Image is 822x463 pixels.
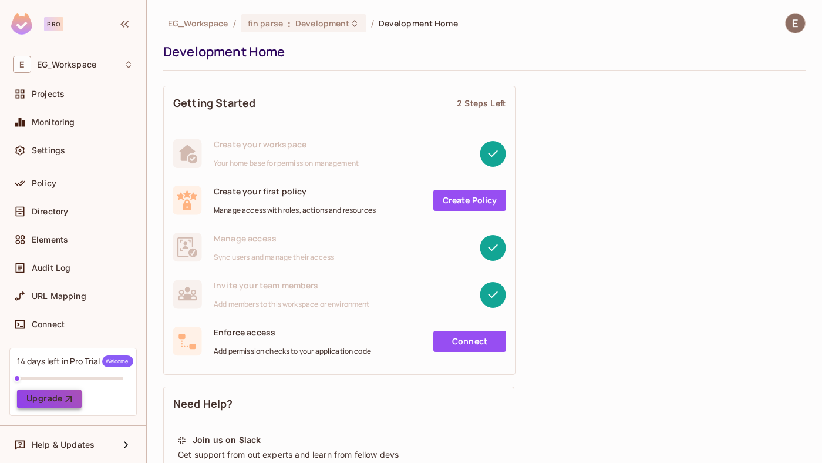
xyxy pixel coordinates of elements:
span: Development Home [379,18,458,29]
span: Projects [32,89,65,99]
span: Welcome! [102,355,133,367]
span: Create your workspace [214,139,359,150]
span: Add members to this workspace or environment [214,300,370,309]
span: : [287,19,291,28]
span: E [13,56,31,73]
button: Upgrade [17,390,82,408]
span: Getting Started [173,96,255,110]
span: Policy [32,179,56,188]
span: Enforce access [214,327,371,338]
div: Development Home [163,43,800,61]
img: SReyMgAAAABJRU5ErkJggg== [11,13,32,35]
span: Invite your team members [214,280,370,291]
span: fin parse [248,18,283,29]
span: Need Help? [173,397,233,411]
span: Audit Log [32,263,70,273]
img: Eckhard Goedeke [786,14,805,33]
span: Sync users and manage their access [214,253,334,262]
span: Your home base for permission management [214,159,359,168]
span: Manage access [214,233,334,244]
li: / [371,18,374,29]
span: the active workspace [168,18,228,29]
span: Add permission checks to your application code [214,347,371,356]
span: Development [295,18,349,29]
div: Get support from out experts and learn from fellow devs [177,449,501,461]
span: Elements [32,235,68,244]
span: Workspace: EG_Workspace [37,60,96,69]
span: URL Mapping [32,291,86,301]
span: Settings [32,146,65,155]
span: Manage access with roles, actions and resources [214,206,376,215]
span: Connect [32,320,65,329]
span: Help & Updates [32,440,95,449]
div: Pro [44,17,63,31]
div: 2 Steps Left [457,98,506,109]
li: / [233,18,236,29]
span: Directory [32,207,68,216]
div: 14 days left in Pro Trial [17,355,133,367]
span: Monitoring [32,118,75,127]
a: Connect [433,331,506,352]
a: Create Policy [433,190,506,211]
span: Create your first policy [214,186,376,197]
div: Join us on Slack [193,434,261,446]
